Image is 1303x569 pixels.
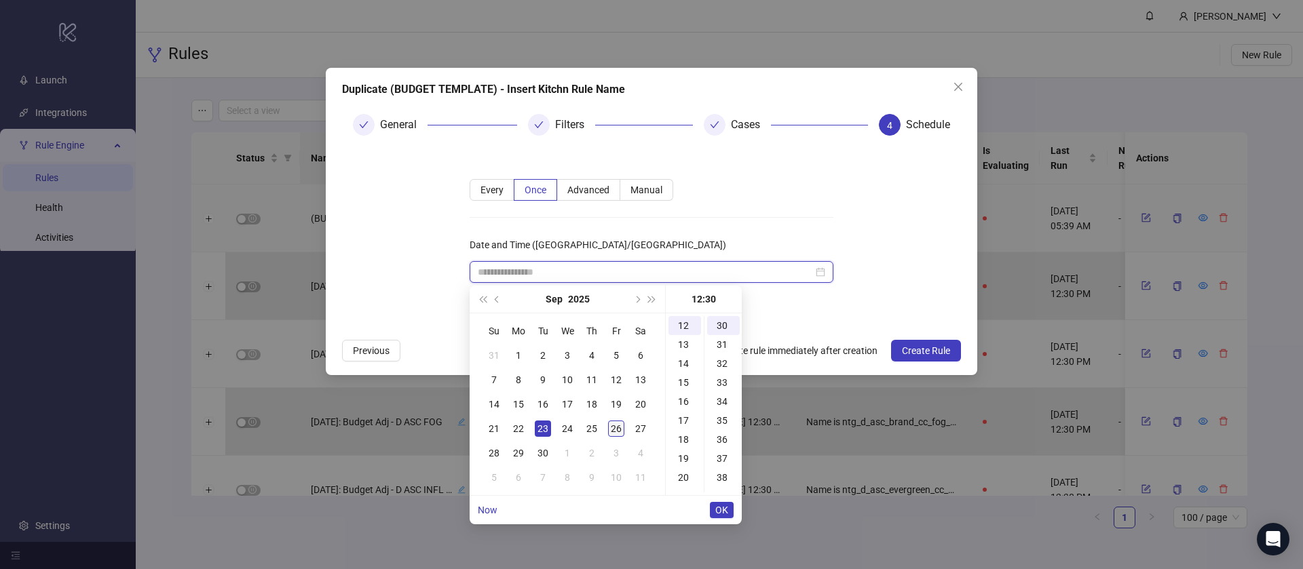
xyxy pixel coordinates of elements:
td: 2025-08-31 [482,343,506,368]
div: 5 [486,469,502,486]
span: check [359,120,369,130]
td: 2025-09-28 [482,441,506,465]
div: 21 [486,420,502,437]
div: 18 [584,396,600,412]
div: 13 [668,335,701,354]
td: 2025-09-07 [482,368,506,392]
td: 2025-09-22 [506,416,531,441]
th: Sa [628,319,653,343]
td: 2025-09-26 [604,416,628,441]
a: Now [478,505,497,515]
td: 2025-10-07 [531,465,555,490]
td: 2025-10-10 [604,465,628,490]
div: 24 [559,420,575,437]
div: 16 [668,392,701,411]
button: Previous [342,340,400,361]
div: Schedule [906,114,950,136]
div: 15 [668,373,701,392]
div: 15 [510,396,527,412]
div: 33 [707,373,740,392]
td: 2025-10-06 [506,465,531,490]
td: 2025-10-08 [555,465,580,490]
span: OK [715,505,728,515]
span: check [534,120,544,130]
div: 14 [668,354,701,373]
span: Once [525,184,546,195]
div: 29 [510,445,527,461]
td: 2025-09-12 [604,368,628,392]
div: 25 [584,420,600,437]
div: 9 [535,372,551,388]
div: 21 [668,487,701,506]
div: 32 [707,354,740,373]
td: 2025-09-24 [555,416,580,441]
span: close [953,81,964,92]
div: 10 [608,469,624,486]
td: 2025-09-01 [506,343,531,368]
div: 9 [584,469,600,486]
div: 8 [559,469,575,486]
div: 5 [608,347,624,364]
button: Close [947,76,969,98]
div: 28 [486,445,502,461]
div: 1 [559,445,575,461]
span: check [710,120,719,130]
td: 2025-10-03 [604,441,628,465]
div: 19 [668,449,701,468]
div: 2 [584,445,600,461]
div: 27 [632,420,649,437]
th: Su [482,319,506,343]
th: We [555,319,580,343]
div: 11 [632,469,649,486]
td: 2025-09-23 [531,416,555,441]
td: 2025-09-06 [628,343,653,368]
td: 2025-09-11 [580,368,604,392]
span: Every [480,184,504,195]
span: 4 [887,120,892,131]
button: Next month (PageDown) [629,286,644,313]
div: 12:30 [671,286,736,313]
button: Create Rule [891,340,961,361]
td: 2025-09-20 [628,392,653,416]
div: 11 [584,372,600,388]
td: 2025-09-03 [555,343,580,368]
button: OK [710,502,734,518]
div: 17 [668,411,701,430]
td: 2025-10-02 [580,441,604,465]
th: Fr [604,319,628,343]
td: 2025-09-17 [555,392,580,416]
input: Date and Time (Asia/Calcutta) [478,264,813,279]
div: General [380,114,428,136]
button: Previous month (PageUp) [490,286,505,313]
td: 2025-09-30 [531,441,555,465]
div: Cases [731,114,771,136]
div: 1 [510,347,527,364]
td: 2025-09-02 [531,343,555,368]
div: 30 [535,445,551,461]
span: Advanced [567,184,609,195]
div: 38 [707,468,740,487]
div: 4 [584,347,600,364]
div: 35 [707,411,740,430]
td: 2025-09-21 [482,416,506,441]
div: 23 [535,420,551,437]
th: Mo [506,319,531,343]
span: Manual [630,184,662,195]
td: 2025-10-11 [628,465,653,490]
div: 8 [510,372,527,388]
td: 2025-09-19 [604,392,628,416]
td: 2025-09-09 [531,368,555,392]
td: 2025-10-04 [628,441,653,465]
div: 19 [608,396,624,412]
div: 12 [668,316,701,335]
div: Open Intercom Messenger [1257,523,1289,555]
div: 13 [632,372,649,388]
div: 31 [707,335,740,354]
td: 2025-09-29 [506,441,531,465]
div: 17 [559,396,575,412]
td: 2025-10-01 [555,441,580,465]
td: 2025-09-10 [555,368,580,392]
div: 26 [608,420,624,437]
label: Date and Time (Asia/Calcutta) [470,234,735,256]
button: Last year (Control + left) [475,286,490,313]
